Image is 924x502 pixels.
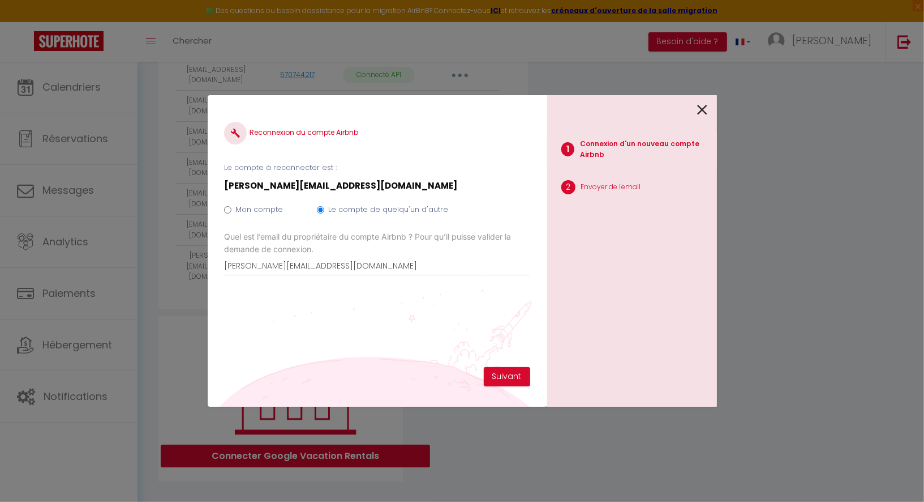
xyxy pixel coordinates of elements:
[9,5,43,39] button: Ouvrir le widget de chat LiveChat
[561,142,575,156] span: 1
[328,204,448,215] label: Le compte de quelqu'un d'autre
[224,231,530,256] label: Quel est l’email du propriétaire du compte Airbnb ? Pour qu’il puisse valider la demande de conne...
[235,204,283,215] label: Mon compte
[224,122,530,144] h4: Reconnexion du compte Airbnb
[581,182,641,193] p: Envoyer de l'email
[224,179,530,193] p: [PERSON_NAME][EMAIL_ADDRESS][DOMAIN_NAME]
[580,139,717,160] p: Connexion d'un nouveau compte Airbnb
[561,180,575,194] span: 2
[484,367,530,386] button: Suivant
[224,162,530,173] p: Le compte à reconnecter est :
